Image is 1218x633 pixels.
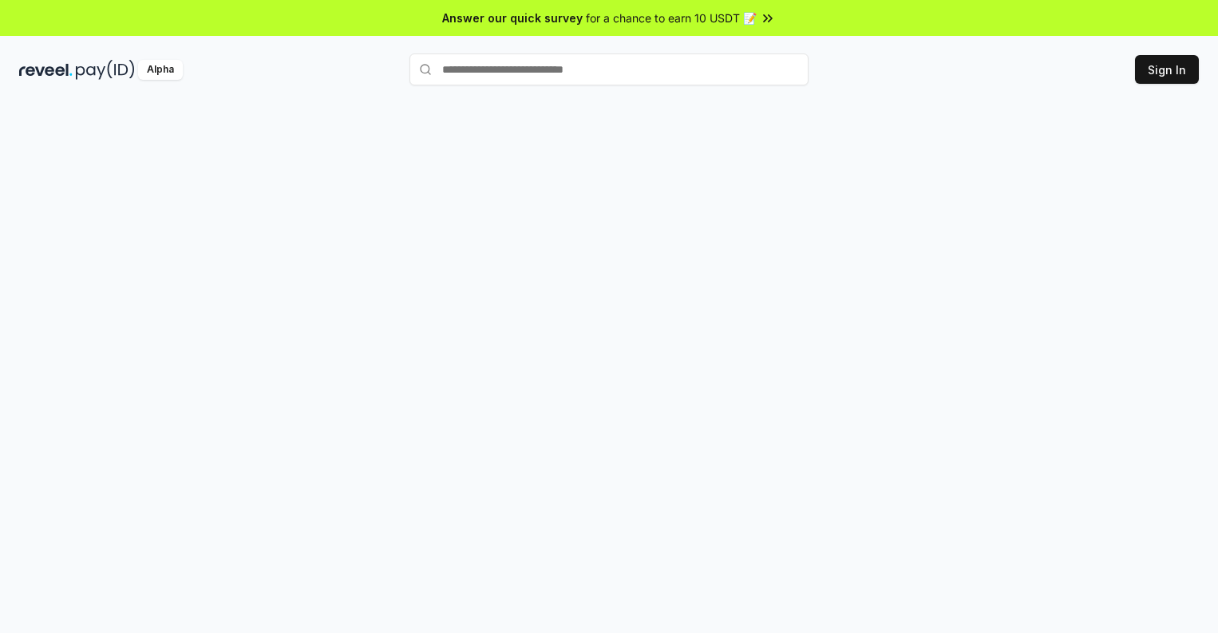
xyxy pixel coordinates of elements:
[1135,55,1199,84] button: Sign In
[442,10,583,26] span: Answer our quick survey
[19,60,73,80] img: reveel_dark
[76,60,135,80] img: pay_id
[586,10,757,26] span: for a chance to earn 10 USDT 📝
[138,60,183,80] div: Alpha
